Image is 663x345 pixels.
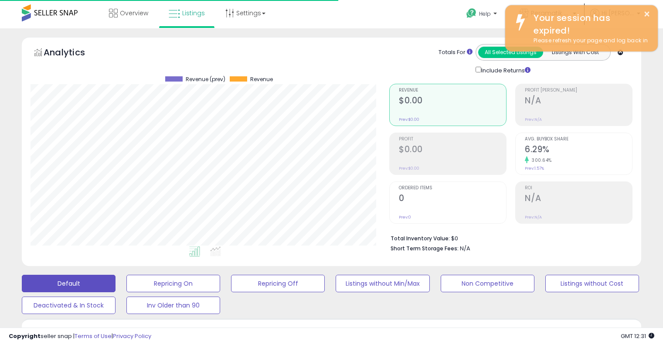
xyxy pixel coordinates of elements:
[439,48,473,57] div: Totals For
[75,332,112,340] a: Terms of Use
[525,96,632,107] h2: N/A
[459,1,506,28] a: Help
[643,9,650,20] button: ×
[120,9,148,17] span: Overview
[441,275,534,292] button: Non Competitive
[399,88,506,93] span: Revenue
[399,166,419,171] small: Prev: $0.00
[250,76,273,82] span: Revenue
[391,245,459,252] b: Short Term Storage Fees:
[126,297,220,314] button: Inv Older than 90
[336,275,429,292] button: Listings without Min/Max
[469,65,541,75] div: Include Returns
[525,88,632,93] span: Profit [PERSON_NAME]
[399,96,506,107] h2: $0.00
[186,76,225,82] span: Revenue (prev)
[543,47,608,58] button: Listings With Cost
[399,117,419,122] small: Prev: $0.00
[525,166,544,171] small: Prev: 1.57%
[399,193,506,205] h2: 0
[9,332,151,341] div: seller snap | |
[399,144,506,156] h2: $0.00
[525,186,632,191] span: ROI
[182,9,205,17] span: Listings
[525,117,542,122] small: Prev: N/A
[529,157,552,164] small: 300.64%
[525,193,632,205] h2: N/A
[466,8,477,19] i: Get Help
[126,275,220,292] button: Repricing On
[399,186,506,191] span: Ordered Items
[478,47,543,58] button: All Selected Listings
[621,332,654,340] span: 2025-08-15 12:31 GMT
[538,326,641,334] p: Listing States:
[231,275,325,292] button: Repricing Off
[525,144,632,156] h2: 6.29%
[399,137,506,142] span: Profit
[545,275,639,292] button: Listings without Cost
[460,244,470,253] span: N/A
[22,297,116,314] button: Deactivated & In Stock
[525,137,632,142] span: Avg. Buybox Share
[399,215,411,220] small: Prev: 0
[44,46,102,61] h5: Analytics
[391,232,626,243] li: $0
[22,275,116,292] button: Default
[9,332,41,340] strong: Copyright
[391,235,450,242] b: Total Inventory Value:
[479,10,491,17] span: Help
[527,37,651,45] div: Please refresh your page and log back in
[113,332,151,340] a: Privacy Policy
[525,215,542,220] small: Prev: N/A
[527,12,651,37] div: Your session has expired!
